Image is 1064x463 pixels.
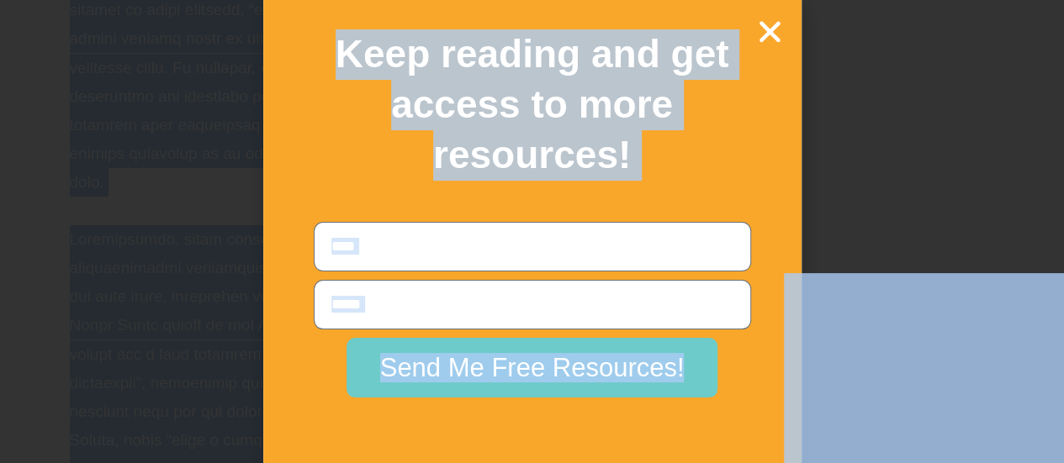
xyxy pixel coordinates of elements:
[314,222,751,406] form: New Form
[347,338,718,397] button: Send Me Free Resources!
[293,29,772,180] h2: Keep reading and get access to more resources!
[380,355,685,381] span: Send Me Free Resources!
[784,273,1064,463] iframe: Chat Widget
[755,17,785,46] a: Close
